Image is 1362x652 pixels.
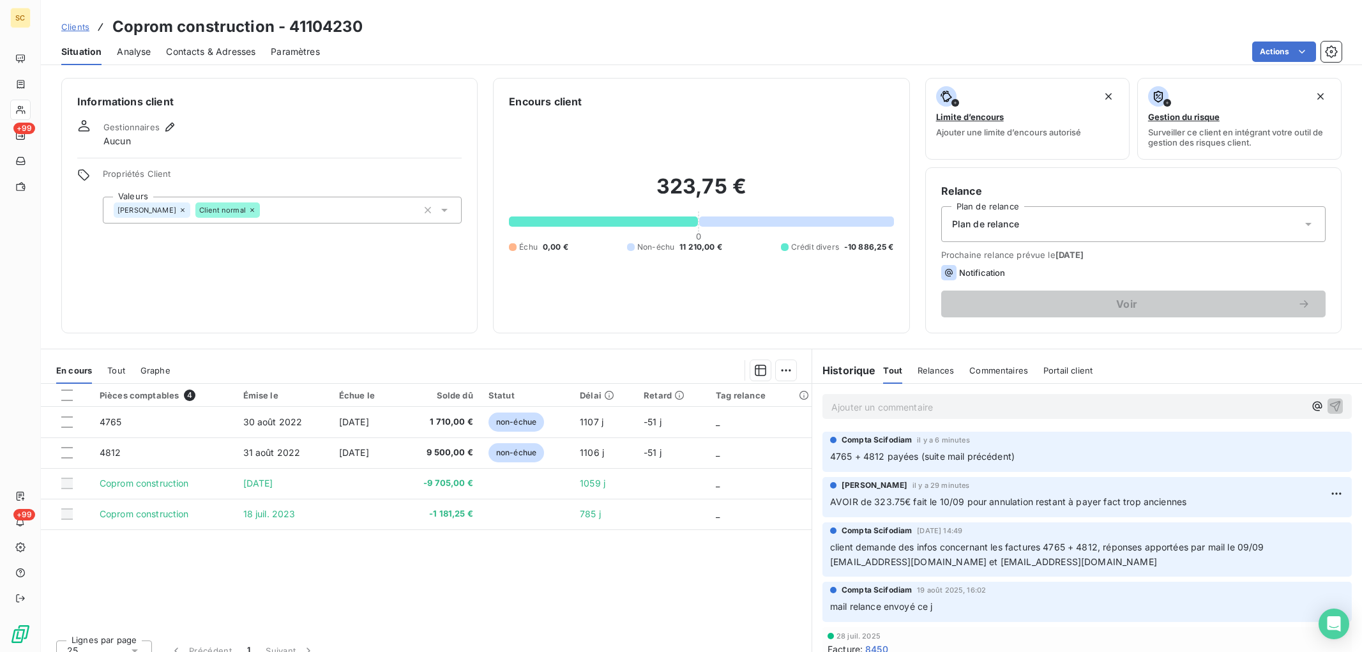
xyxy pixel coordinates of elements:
[260,204,270,216] input: Ajouter une valeur
[61,45,102,58] span: Situation
[103,122,160,132] span: Gestionnaires
[696,231,701,241] span: 0
[405,416,473,428] span: 1 710,00 €
[716,416,720,427] span: _
[107,365,125,375] span: Tout
[830,601,933,612] span: mail relance envoyé ce j
[941,291,1326,317] button: Voir
[199,206,246,214] span: Client normal
[100,447,121,458] span: 4812
[637,241,674,253] span: Non-échu
[509,174,893,212] h2: 323,75 €
[1252,42,1316,62] button: Actions
[509,94,582,109] h6: Encours client
[836,632,881,640] span: 28 juil. 2025
[1137,78,1342,160] button: Gestion du risqueSurveiller ce client en intégrant votre outil de gestion des risques client.
[580,447,604,458] span: 1106 j
[519,241,538,253] span: Échu
[405,446,473,459] span: 9 500,00 €
[405,477,473,490] span: -9 705,00 €
[716,508,720,519] span: _
[103,169,462,186] span: Propriétés Client
[580,416,603,427] span: 1107 j
[117,206,176,214] span: [PERSON_NAME]
[488,413,544,432] span: non-échue
[580,390,628,400] div: Délai
[339,390,390,400] div: Échue le
[842,434,912,446] span: Compta Scifodiam
[405,390,473,400] div: Solde dû
[405,508,473,520] span: -1 181,25 €
[243,416,303,427] span: 30 août 2022
[1056,250,1084,260] span: [DATE]
[957,299,1298,309] span: Voir
[842,480,907,491] span: [PERSON_NAME]
[918,365,954,375] span: Relances
[56,365,92,375] span: En cours
[842,584,912,596] span: Compta Scifodiam
[243,447,301,458] span: 31 août 2022
[580,478,605,489] span: 1059 j
[917,586,986,594] span: 19 août 2025, 16:02
[61,20,89,33] a: Clients
[716,447,720,458] span: _
[271,45,320,58] span: Paramètres
[580,508,601,519] span: 785 j
[830,496,1186,507] span: AVOIR de 323.75€ fait le 10/09 pour annulation restant à payer fact trop anciennes
[716,478,720,489] span: _
[543,241,568,253] span: 0,00 €
[112,15,363,38] h3: Coprom construction - 41104230
[912,481,970,489] span: il y a 29 minutes
[844,241,894,253] span: -10 886,25 €
[10,624,31,644] img: Logo LeanPay
[830,451,1015,462] span: 4765 + 4812 payées (suite mail précédent)
[883,365,902,375] span: Tout
[959,268,1006,278] span: Notification
[679,241,722,253] span: 11 210,00 €
[917,436,969,444] span: il y a 6 minutes
[941,183,1326,199] h6: Relance
[339,447,369,458] span: [DATE]
[644,416,662,427] span: -51 j
[13,509,35,520] span: +99
[100,390,228,401] div: Pièces comptables
[100,478,189,489] span: Coprom construction
[77,94,462,109] h6: Informations client
[488,390,564,400] div: Statut
[952,218,1019,231] span: Plan de relance
[1043,365,1093,375] span: Portail client
[830,542,1267,567] span: client demande des infos concernant les factures 4765 + 4812, réponses apportées par mail le 09/0...
[644,390,700,400] div: Retard
[936,112,1004,122] span: Limite d’encours
[13,123,35,134] span: +99
[103,135,131,148] span: Aucun
[243,508,296,519] span: 18 juil. 2023
[166,45,255,58] span: Contacts & Adresses
[488,443,544,462] span: non-échue
[339,416,369,427] span: [DATE]
[100,416,122,427] span: 4765
[243,478,273,489] span: [DATE]
[10,8,31,28] div: SC
[1148,112,1220,122] span: Gestion du risque
[842,525,912,536] span: Compta Scifodiam
[812,363,876,378] h6: Historique
[969,365,1028,375] span: Commentaires
[941,250,1326,260] span: Prochaine relance prévue le
[936,127,1081,137] span: Ajouter une limite d’encours autorisé
[1319,609,1349,639] div: Open Intercom Messenger
[791,241,839,253] span: Crédit divers
[184,390,195,401] span: 4
[140,365,170,375] span: Graphe
[925,78,1130,160] button: Limite d’encoursAjouter une limite d’encours autorisé
[243,390,324,400] div: Émise le
[644,447,662,458] span: -51 j
[100,508,189,519] span: Coprom construction
[1148,127,1331,148] span: Surveiller ce client en intégrant votre outil de gestion des risques client.
[117,45,151,58] span: Analyse
[61,22,89,32] span: Clients
[917,527,962,534] span: [DATE] 14:49
[716,390,804,400] div: Tag relance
